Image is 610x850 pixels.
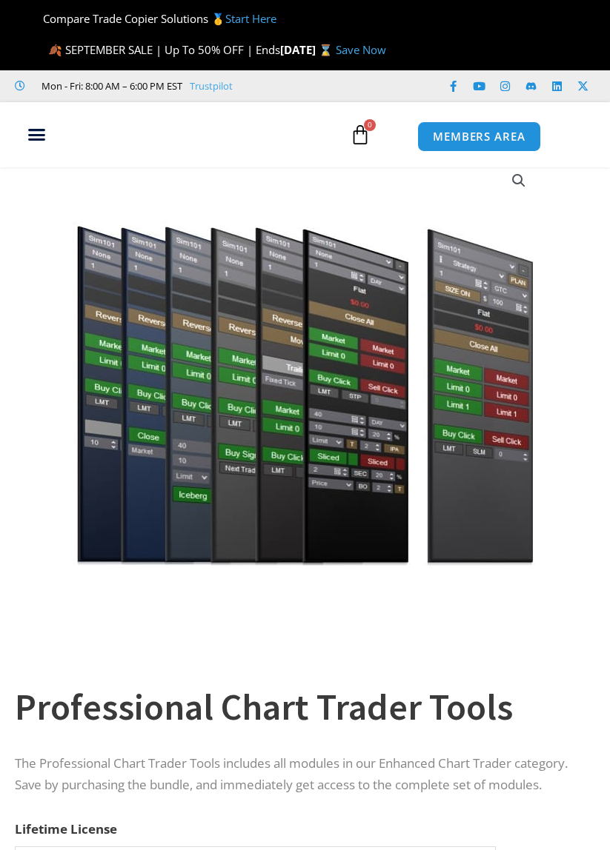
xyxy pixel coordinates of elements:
[67,156,543,566] img: ProfessionalToolsBundlePage
[417,121,541,152] a: MEMBERS AREA
[328,113,393,156] a: 0
[82,107,242,161] img: LogoAI | Affordable Indicators – NinjaTrader
[336,42,386,57] a: Save Now
[190,77,233,95] a: Trustpilot
[30,11,276,26] span: Compare Trade Copier Solutions 🥇
[280,42,336,57] strong: [DATE] ⌛
[7,121,67,149] div: Menu Toggle
[15,753,580,796] p: The Professional Chart Trader Tools includes all modules in our Enhanced Chart Trader category. S...
[30,13,42,24] img: 🏆
[433,131,526,142] span: MEMBERS AREA
[364,119,376,131] span: 0
[38,77,182,95] span: Mon - Fri: 8:00 AM – 6:00 PM EST
[15,681,580,733] h1: Professional Chart Trader Tools
[15,820,117,837] label: Lifetime License
[505,167,532,194] a: View full-screen image gallery
[48,42,280,57] span: 🍂 SEPTEMBER SALE | Up To 50% OFF | Ends
[225,11,276,26] a: Start Here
